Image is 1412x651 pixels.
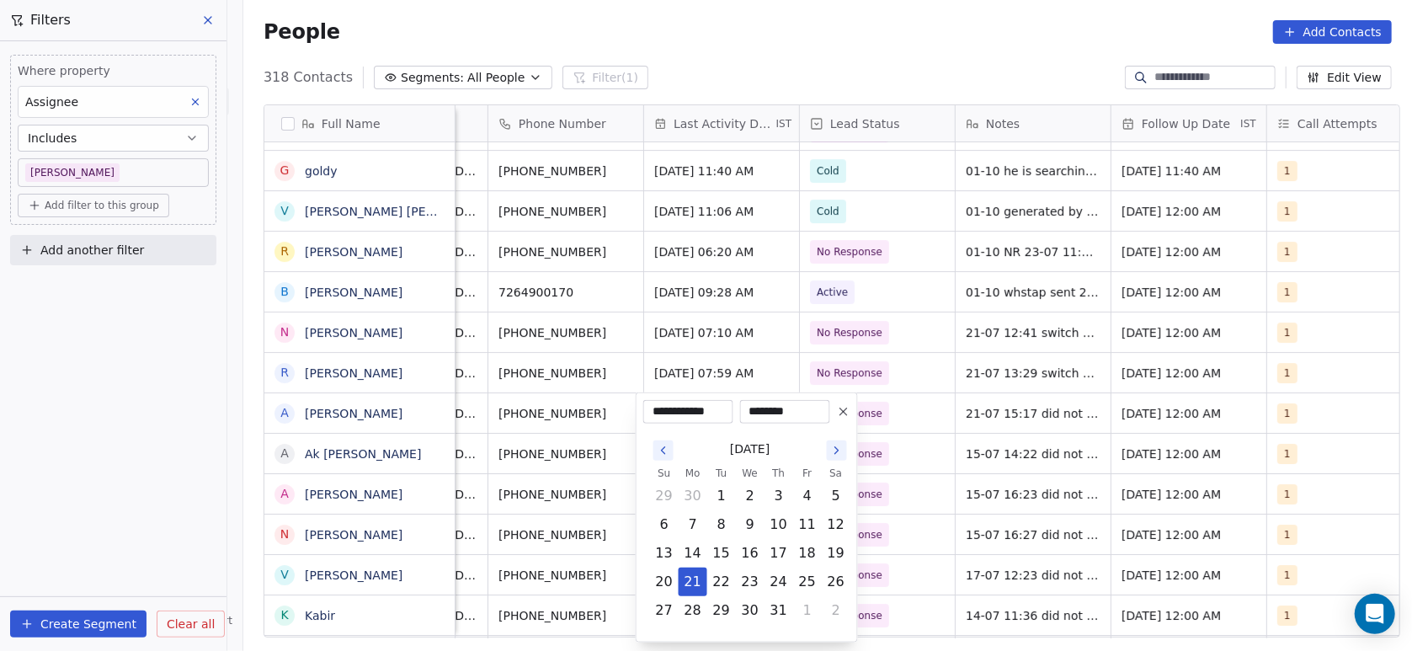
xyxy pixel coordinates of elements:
button: Thursday, July 10th, 2025 [765,511,792,538]
button: Monday, July 28th, 2025 [679,597,706,624]
th: Monday [679,465,707,482]
button: Go to the Previous Month [653,440,674,461]
th: Saturday [822,465,850,482]
th: Thursday [765,465,793,482]
button: Thursday, July 17th, 2025 [765,540,792,567]
button: Tuesday, July 29th, 2025 [708,597,735,624]
th: Friday [793,465,822,482]
button: Friday, July 11th, 2025 [794,511,821,538]
th: Sunday [650,465,679,482]
button: Monday, July 14th, 2025 [679,540,706,567]
button: Friday, July 4th, 2025 [794,483,821,510]
button: Thursday, July 24th, 2025 [765,568,792,595]
th: Wednesday [736,465,765,482]
button: Wednesday, July 30th, 2025 [737,597,764,624]
button: Thursday, July 31st, 2025 [765,597,792,624]
button: Sunday, July 6th, 2025 [651,511,678,538]
button: Go to the Next Month [827,440,847,461]
button: Tuesday, July 8th, 2025 [708,511,735,538]
table: July 2025 [650,465,850,625]
button: Saturday, July 12th, 2025 [823,511,850,538]
span: [DATE] [730,440,770,458]
button: Friday, August 1st, 2025 [794,597,821,624]
th: Tuesday [707,465,736,482]
button: Friday, July 25th, 2025 [794,568,821,595]
button: Saturday, July 26th, 2025 [823,568,850,595]
button: Sunday, July 13th, 2025 [651,540,678,567]
button: Tuesday, July 15th, 2025 [708,540,735,567]
button: Saturday, July 5th, 2025 [823,483,850,510]
button: Tuesday, July 22nd, 2025 [708,568,735,595]
button: Saturday, August 2nd, 2025 [823,597,850,624]
button: Monday, June 30th, 2025 [679,483,706,510]
button: Wednesday, July 9th, 2025 [737,511,764,538]
button: Thursday, July 3rd, 2025 [765,483,792,510]
button: Wednesday, July 16th, 2025 [737,540,764,567]
button: Monday, July 21st, 2025, selected [679,568,706,595]
button: Tuesday, July 1st, 2025 [708,483,735,510]
button: Monday, July 7th, 2025 [679,511,706,538]
button: Sunday, June 29th, 2025 [651,483,678,510]
button: Wednesday, July 23rd, 2025 [737,568,764,595]
button: Sunday, July 27th, 2025 [651,597,678,624]
button: Sunday, July 20th, 2025 [651,568,678,595]
button: Saturday, July 19th, 2025 [823,540,850,567]
button: Friday, July 18th, 2025 [794,540,821,567]
button: Wednesday, July 2nd, 2025 [737,483,764,510]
